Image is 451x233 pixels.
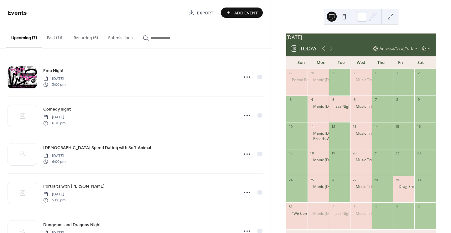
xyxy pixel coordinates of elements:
[356,104,377,109] div: Music Trivia
[43,221,101,228] a: Dungeons and Dragons Night
[331,178,335,182] div: 26
[288,178,293,182] div: 24
[308,104,329,109] div: Manic Monday
[395,71,400,75] div: 1
[43,76,65,82] span: [DATE]
[43,222,101,228] span: Dungeons and Dragons Night
[308,131,329,136] div: Manic Monday
[395,151,400,156] div: 22
[352,71,357,75] div: 30
[356,158,377,163] div: Music Trivia
[352,178,357,182] div: 27
[288,71,293,75] div: 27
[43,67,64,74] a: Emo Night
[374,204,378,209] div: 4
[221,8,263,18] button: Add Event
[331,71,335,75] div: 29
[399,184,418,189] div: Drag Show
[331,97,335,102] div: 5
[308,184,329,189] div: Manic Monday
[43,120,65,126] span: 6:30 pm
[374,124,378,129] div: 14
[350,131,371,136] div: Music Trivia
[356,184,377,189] div: Music Trivia
[356,211,377,216] div: Music Trivia
[350,104,371,109] div: Music Trivia
[286,211,308,216] div: "We Can Do It"
[313,136,344,142] div: Broads Who Read
[350,211,371,216] div: Music Trivia
[352,151,357,156] div: 20
[334,211,352,216] div: Jazz Night
[374,71,378,75] div: 31
[391,56,411,69] div: Fri
[234,10,258,16] span: Add Event
[350,158,371,163] div: Music Trivia
[43,159,65,164] span: 6:00 pm
[69,25,103,48] button: Recurring (6)
[43,153,65,159] span: [DATE]
[313,131,337,136] div: Manic [DATE]
[416,71,421,75] div: 2
[313,211,337,216] div: Manic [DATE]
[395,178,400,182] div: 29
[292,77,350,83] div: Period Party - Comedy Fundraiser
[352,97,357,102] div: 6
[289,44,319,53] button: 10Today
[331,124,335,129] div: 12
[313,104,337,109] div: Manic [DATE]
[308,136,329,142] div: Broads Who Read
[309,178,314,182] div: 25
[350,77,371,83] div: Music Trivia
[184,8,218,18] a: Export
[309,151,314,156] div: 18
[288,151,293,156] div: 17
[309,71,314,75] div: 28
[374,97,378,102] div: 7
[43,183,105,190] a: Portraits with [PERSON_NAME]
[411,56,431,69] div: Sat
[308,211,329,216] div: Manic Monday
[103,25,138,48] button: Submissions
[416,124,421,129] div: 16
[313,158,337,163] div: Manic [DATE]
[6,25,42,48] button: Upcoming (7)
[309,204,314,209] div: 1
[416,204,421,209] div: 6
[288,97,293,102] div: 3
[416,151,421,156] div: 23
[356,77,377,83] div: Music Trivia
[43,82,65,87] span: 3:00 pm
[374,151,378,156] div: 21
[197,10,214,16] span: Export
[393,184,414,189] div: Drag Show
[395,124,400,129] div: 15
[309,97,314,102] div: 4
[43,115,65,120] span: [DATE]
[395,97,400,102] div: 8
[356,131,377,136] div: Music Trivia
[42,25,69,48] button: Past (16)
[291,56,311,69] div: Sun
[352,124,357,129] div: 13
[374,178,378,182] div: 28
[331,151,335,156] div: 19
[308,77,329,83] div: Manic Monday
[43,144,151,151] a: [DEMOGRAPHIC_DATA] Speed Dating with Soft Animal
[371,56,391,69] div: Thu
[416,178,421,182] div: 30
[331,204,335,209] div: 2
[352,204,357,209] div: 3
[43,106,71,113] a: Comedy night
[380,47,413,50] span: America/New_York
[43,192,65,197] span: [DATE]
[331,56,351,69] div: Tue
[308,158,329,163] div: Manic Monday
[313,77,337,83] div: Manic [DATE]
[309,124,314,129] div: 11
[329,211,350,216] div: Jazz Night
[329,104,350,109] div: Jazz Night
[286,34,436,41] div: [DATE]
